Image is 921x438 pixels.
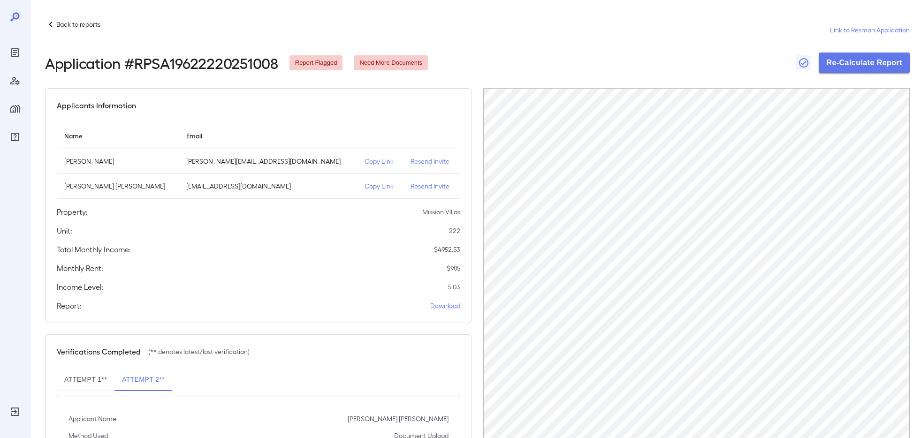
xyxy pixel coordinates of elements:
button: Close Report [796,55,811,70]
h5: Monthly Rent: [57,263,103,274]
p: [PERSON_NAME] [64,157,171,166]
h5: Income Level: [57,281,103,293]
p: [PERSON_NAME] [PERSON_NAME] [348,414,449,423]
div: Manage Properties [8,101,23,116]
a: Download [430,301,460,310]
div: Log Out [8,404,23,419]
th: Name [57,122,179,149]
th: Email [179,122,357,149]
p: Applicant Name [69,414,116,423]
h5: Property: [57,206,88,218]
p: Copy Link [365,181,396,191]
p: [PERSON_NAME][EMAIL_ADDRESS][DOMAIN_NAME] [186,157,350,166]
h5: Applicants Information [57,100,136,111]
p: [EMAIL_ADDRESS][DOMAIN_NAME] [186,181,350,191]
div: Manage Users [8,73,23,88]
p: Back to reports [56,20,100,29]
p: $ 985 [447,264,460,273]
button: Re-Calculate Report [819,53,910,73]
span: Need More Documents [354,59,428,68]
p: (** denotes latest/last verification) [148,347,250,356]
table: simple table [57,122,460,199]
p: Mission Villas [422,207,460,217]
h5: Verifications Completed [57,346,141,357]
div: Reports [8,45,23,60]
p: 222 [449,226,460,235]
span: Report Flagged [289,59,343,68]
h5: Report: [57,300,82,311]
p: [PERSON_NAME] [PERSON_NAME] [64,181,171,191]
p: Resend Invite [411,157,452,166]
div: FAQ [8,129,23,144]
p: Copy Link [365,157,396,166]
h5: Unit: [57,225,72,236]
button: Attempt 2** [114,369,172,391]
p: 5.03 [448,282,460,292]
a: Link to Resman Application [830,25,910,35]
p: $ 4952.53 [434,245,460,254]
button: Attempt 1** [57,369,114,391]
h5: Total Monthly Income: [57,244,131,255]
h2: Application # RPSA19622220251008 [45,54,278,71]
p: Resend Invite [411,181,452,191]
